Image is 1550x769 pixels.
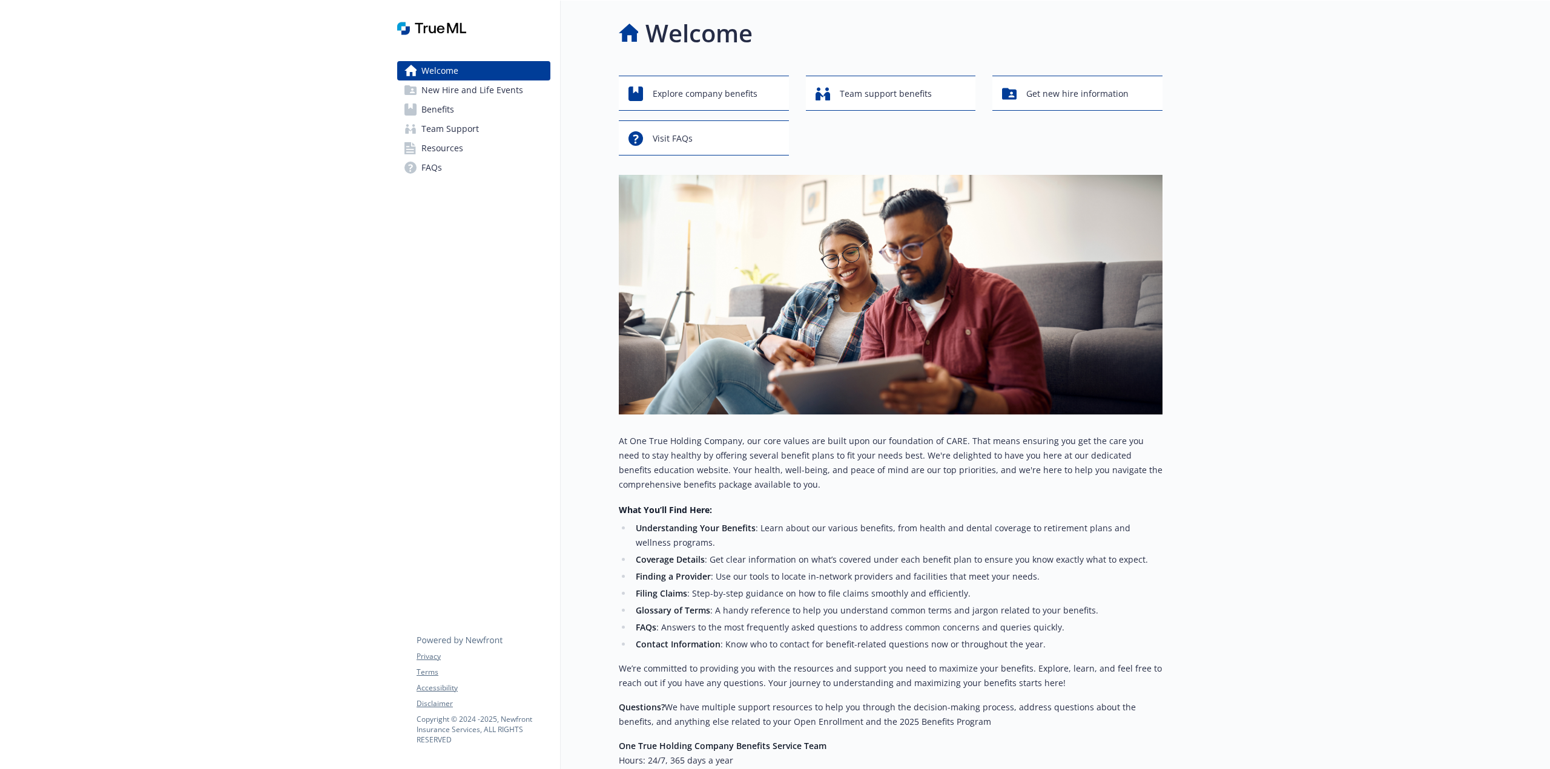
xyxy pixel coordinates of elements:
span: New Hire and Life Events [421,80,523,100]
strong: Understanding Your Benefits [636,522,756,534]
strong: Questions? [619,701,665,713]
li: : Step-by-step guidance on how to file claims smoothly and efficiently. [632,586,1162,601]
span: Resources [421,139,463,158]
a: Disclaimer [417,698,550,709]
li: : Learn about our various benefits, from health and dental coverage to retirement plans and welln... [632,521,1162,550]
p: We have multiple support resources to help you through the decision-making process, address quest... [619,700,1162,729]
strong: Filing Claims [636,587,687,599]
a: Accessibility [417,682,550,693]
span: Team support benefits [840,82,932,105]
a: Benefits [397,100,550,119]
p: We’re committed to providing you with the resources and support you need to maximize your benefit... [619,661,1162,690]
strong: What You’ll Find Here: [619,504,712,515]
a: Privacy [417,651,550,662]
a: Welcome [397,61,550,80]
button: Get new hire information [992,76,1162,111]
h1: Welcome [645,15,753,51]
button: Visit FAQs [619,120,789,155]
strong: Glossary of Terms [636,604,710,616]
li: : Know who to contact for benefit-related questions now or throughout the year. [632,637,1162,652]
span: FAQs [421,158,442,177]
img: overview page banner [619,175,1162,414]
a: New Hire and Life Events [397,80,550,100]
a: Resources [397,139,550,158]
span: Welcome [421,61,458,80]
strong: Finding a Provider [636,571,711,582]
span: Visit FAQs [653,127,693,150]
h6: Hours: 24/7, 365 days a year [619,753,1162,768]
span: Team Support [421,119,479,139]
a: FAQs [397,158,550,177]
li: : Get clear information on what’s covered under each benefit plan to ensure you know exactly what... [632,552,1162,567]
li: : A handy reference to help you understand common terms and jargon related to your benefits. [632,603,1162,618]
a: Terms [417,667,550,678]
span: Get new hire information [1026,82,1129,105]
p: At One True Holding Company, our core values are built upon our foundation of CARE. That means en... [619,434,1162,492]
strong: FAQs [636,621,656,633]
p: Copyright © 2024 - 2025 , Newfront Insurance Services, ALL RIGHTS RESERVED [417,714,550,745]
span: Benefits [421,100,454,119]
strong: Coverage Details [636,554,705,565]
li: : Answers to the most frequently asked questions to address common concerns and queries quickly. [632,620,1162,635]
a: Team Support [397,119,550,139]
strong: Contact Information [636,638,721,650]
button: Team support benefits [806,76,976,111]
li: : Use our tools to locate in-network providers and facilities that meet your needs. [632,569,1162,584]
span: Explore company benefits [653,82,757,105]
button: Explore company benefits [619,76,789,111]
strong: One True Holding Company Benefits Service Team [619,740,826,751]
